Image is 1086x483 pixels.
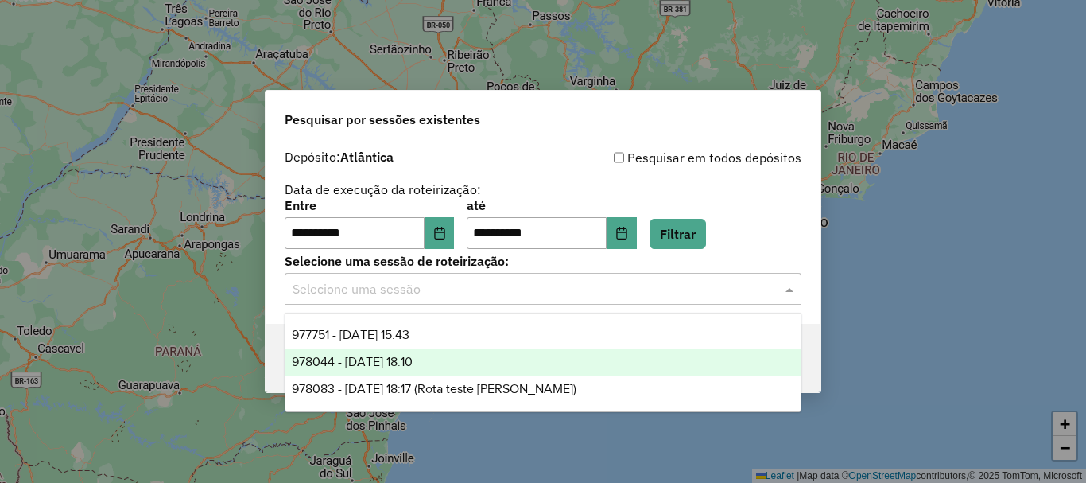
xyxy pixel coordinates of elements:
button: Choose Date [425,217,455,249]
label: Data de execução da roteirização: [285,180,481,199]
label: Depósito: [285,147,394,166]
span: 978083 - [DATE] 18:17 (Rota teste [PERSON_NAME]) [292,382,576,395]
span: 977751 - [DATE] 15:43 [292,328,409,341]
ng-dropdown-panel: Options list [285,313,801,412]
button: Filtrar [650,219,706,249]
label: Selecione uma sessão de roteirização: [285,251,801,271]
label: até [467,196,636,215]
span: Pesquisar por sessões existentes [285,110,480,129]
button: Choose Date [607,217,637,249]
label: Entre [285,196,454,215]
strong: Atlântica [340,149,394,165]
div: Pesquisar em todos depósitos [543,148,801,167]
span: 978044 - [DATE] 18:10 [292,355,413,368]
